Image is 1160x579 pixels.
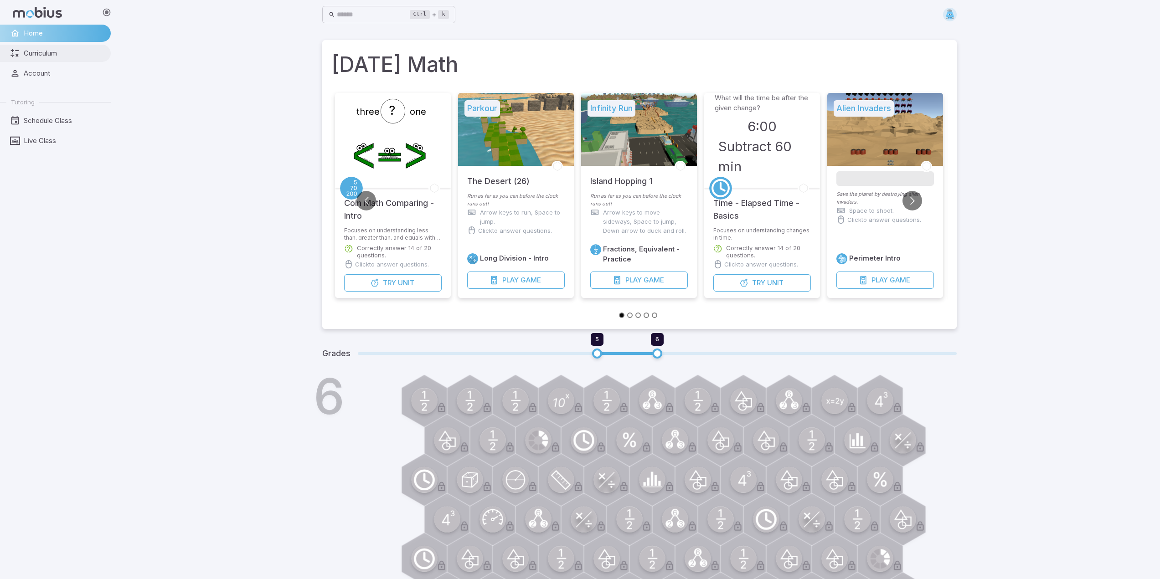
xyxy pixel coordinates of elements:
[464,100,500,117] h5: Parkour
[635,313,641,318] button: Go to slide 3
[603,208,688,235] p: Arrow keys to move sideways, Space to jump, Down arrow to duck and roll.
[834,100,894,117] h5: Alien Invaders
[520,275,541,285] span: Game
[344,227,442,240] p: Focuses on understanding less than, greater than, and equals with coin math in 5s, 10s, and 25s.
[943,8,957,21] img: trapezoid.svg
[480,253,549,263] h6: Long Division - Intro
[24,68,104,78] span: Account
[438,10,449,19] kbd: k
[355,260,429,269] p: Click to answer questions.
[344,274,442,292] button: TryUnit
[655,335,659,343] span: 6
[322,347,351,360] h5: Grades
[603,244,688,264] h6: Fractions, Equivalent - Practice
[652,313,657,318] button: Go to slide 5
[344,188,442,222] h5: Coin Math Comparing - Intro
[24,136,104,146] span: Live Class
[724,260,798,269] p: Click to answer questions.
[340,177,363,200] a: Place Value
[409,106,426,117] text: one
[24,116,104,126] span: Schedule Class
[713,188,811,222] h5: Time - Elapsed Time - Basics
[11,98,35,106] span: Tutoring
[467,272,565,289] button: PlayGame
[331,49,948,80] h1: [DATE] Math
[619,313,624,318] button: Go to slide 1
[478,226,552,235] p: Click to answer questions.
[836,253,847,264] a: Geometry 2D
[502,275,518,285] span: Play
[718,137,806,177] h3: Subtract 60 min
[356,191,376,210] button: Go to previous slide
[836,272,934,289] button: PlayGame
[715,93,809,113] p: What will the time be after the given change?
[356,106,380,117] text: three
[588,100,635,117] h5: Infinity Run
[889,275,910,285] span: Game
[590,166,652,188] h5: Island Hopping 1
[590,244,601,255] a: Fractions/Decimals
[713,227,811,240] p: Focuses on understanding changes in time.
[382,278,396,288] span: Try
[625,275,641,285] span: Play
[902,191,922,210] button: Go to next slide
[847,215,921,224] p: Click to answer questions.
[849,206,894,215] p: Space to shoot.
[644,313,649,318] button: Go to slide 4
[410,9,449,20] div: +
[389,103,395,118] text: ?
[24,48,104,58] span: Curriculum
[24,28,104,38] span: Home
[467,253,478,264] a: Multiply/Divide
[595,335,599,343] span: 5
[313,372,345,421] h1: 6
[627,313,633,318] button: Go to slide 2
[849,253,901,263] h6: Perimeter Intro
[767,278,783,288] span: Unit
[397,278,414,288] span: Unit
[590,192,688,208] p: Run as far as you can before the clock runs out!
[726,244,811,259] p: Correctly answer 14 of 20 questions.
[410,10,430,19] kbd: Ctrl
[748,117,777,137] h3: 6:00
[752,278,765,288] span: Try
[590,272,688,289] button: PlayGame
[357,244,442,259] p: Correctly answer 14 of 20 questions.
[480,208,565,226] p: Arrow keys to run, Space to jump.
[467,166,530,188] h5: The Desert (26)
[709,177,732,200] a: Time
[871,275,887,285] span: Play
[467,192,565,208] p: Run as far as you can before the clock runs out!
[713,274,811,292] button: TryUnit
[643,275,664,285] span: Game
[836,190,934,206] p: Save the planet by destroying alien invaders.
